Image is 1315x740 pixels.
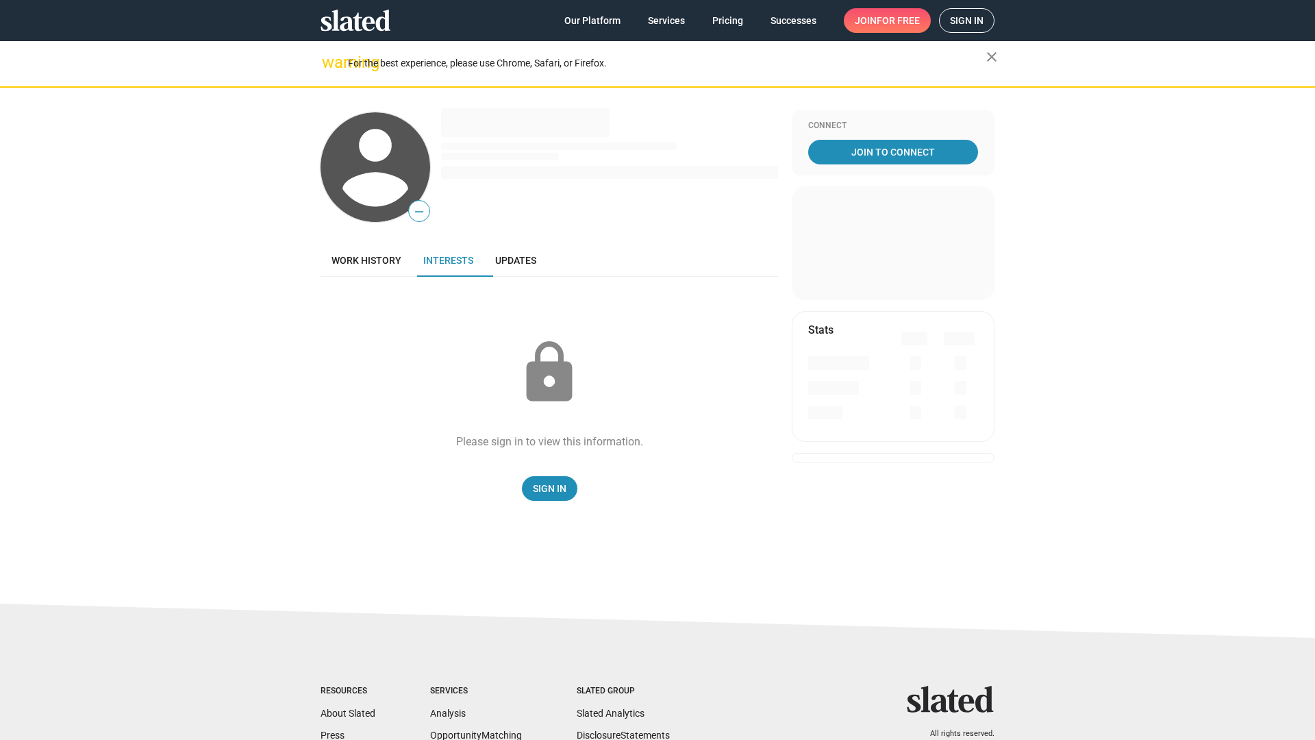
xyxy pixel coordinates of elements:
[409,203,429,221] span: —
[321,686,375,697] div: Resources
[533,476,566,501] span: Sign In
[577,686,670,697] div: Slated Group
[321,708,375,719] a: About Slated
[808,323,834,337] mat-card-title: Stats
[648,8,685,33] span: Services
[808,140,978,164] a: Join To Connect
[844,8,931,33] a: Joinfor free
[430,708,466,719] a: Analysis
[877,8,920,33] span: for free
[637,8,696,33] a: Services
[495,255,536,266] span: Updates
[808,121,978,132] div: Connect
[322,54,338,71] mat-icon: warning
[771,8,816,33] span: Successes
[553,8,631,33] a: Our Platform
[564,8,621,33] span: Our Platform
[577,708,644,719] a: Slated Analytics
[515,338,584,407] mat-icon: lock
[412,244,484,277] a: Interests
[950,9,984,32] span: Sign in
[522,476,577,501] a: Sign In
[760,8,827,33] a: Successes
[331,255,401,266] span: Work history
[430,686,522,697] div: Services
[348,54,986,73] div: For the best experience, please use Chrome, Safari, or Firefox.
[712,8,743,33] span: Pricing
[855,8,920,33] span: Join
[984,49,1000,65] mat-icon: close
[701,8,754,33] a: Pricing
[484,244,547,277] a: Updates
[423,255,473,266] span: Interests
[321,244,412,277] a: Work history
[456,434,643,449] div: Please sign in to view this information.
[811,140,975,164] span: Join To Connect
[939,8,994,33] a: Sign in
